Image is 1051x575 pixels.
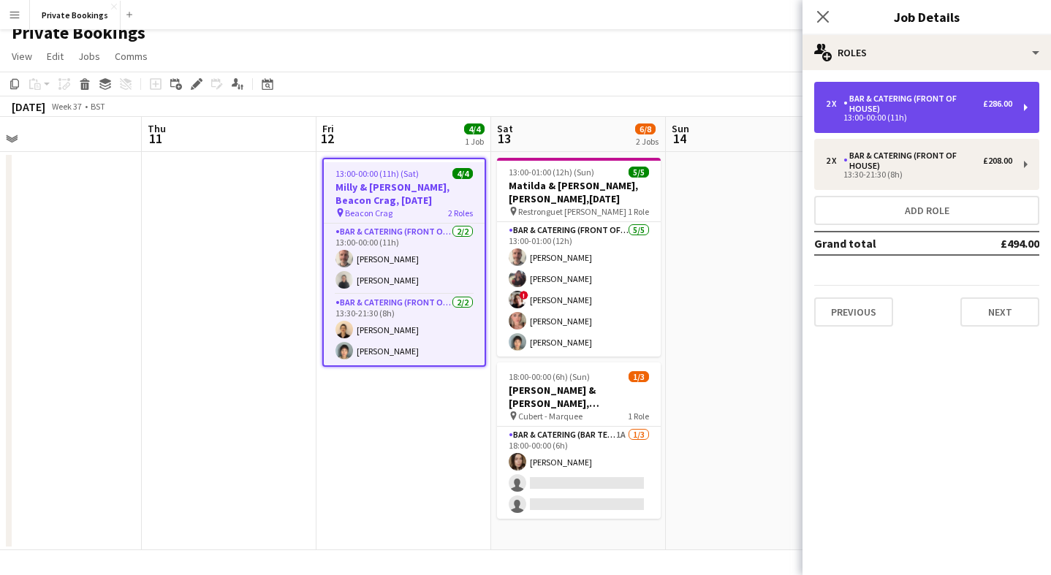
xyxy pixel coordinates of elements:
a: Edit [41,47,69,66]
div: £208.00 [983,156,1012,166]
app-job-card: 18:00-00:00 (6h) (Sun)1/3[PERSON_NAME] & [PERSON_NAME], [PERSON_NAME], [DATE] Cubert - Marquee1 R... [497,362,661,519]
div: 1 Job [465,136,484,147]
button: Next [960,297,1039,327]
app-job-card: 13:00-01:00 (12h) (Sun)5/5Matilda & [PERSON_NAME], [PERSON_NAME],[DATE] Restronguet [PERSON_NAME]... [497,158,661,357]
button: Add role [814,196,1039,225]
button: Private Bookings [30,1,121,29]
h3: Job Details [803,7,1051,26]
span: Edit [47,50,64,63]
span: 1/3 [629,371,649,382]
span: Cubert - Marquee [518,411,583,422]
span: Comms [115,50,148,63]
span: Restronguet [PERSON_NAME] [518,206,626,217]
span: 2 Roles [448,207,473,218]
div: Roles [803,35,1051,70]
app-card-role: Bar & Catering (Bar Tender)1A1/318:00-00:00 (6h)[PERSON_NAME] [497,427,661,519]
span: 12 [320,130,334,147]
span: Beacon Crag [345,207,392,218]
span: View [12,50,32,63]
span: 6/8 [635,123,656,134]
div: 13:30-21:30 (8h) [826,171,1012,178]
span: 5/5 [629,167,649,178]
div: Bar & Catering (Front of House) [843,151,983,171]
span: 1 Role [628,411,649,422]
td: £494.00 [952,232,1039,255]
a: Comms [109,47,153,66]
app-job-card: 13:00-00:00 (11h) (Sat)4/4Milly & [PERSON_NAME], Beacon Crag, [DATE] Beacon Crag2 RolesBar & Cate... [322,158,486,367]
button: Previous [814,297,893,327]
h3: [PERSON_NAME] & [PERSON_NAME], [PERSON_NAME], [DATE] [497,384,661,410]
div: 2 Jobs [636,136,659,147]
div: £286.00 [983,99,1012,109]
app-card-role: Bar & Catering (Front of House)2/213:30-21:30 (8h)[PERSON_NAME][PERSON_NAME] [324,294,485,365]
div: BST [91,101,105,112]
span: 11 [145,130,166,147]
span: 1 Role [628,206,649,217]
td: Grand total [814,232,952,255]
span: 4/4 [464,123,485,134]
span: 13:00-01:00 (12h) (Sun) [509,167,594,178]
span: 18:00-00:00 (6h) (Sun) [509,371,590,382]
app-card-role: Bar & Catering (Front of House)2/213:00-00:00 (11h)[PERSON_NAME][PERSON_NAME] [324,224,485,294]
span: Sat [497,122,513,135]
div: Bar & Catering (Front of House) [843,94,983,114]
h3: Milly & [PERSON_NAME], Beacon Crag, [DATE] [324,180,485,207]
span: 13 [495,130,513,147]
span: 14 [669,130,689,147]
span: Jobs [78,50,100,63]
span: Fri [322,122,334,135]
span: 13:00-00:00 (11h) (Sat) [335,168,419,179]
span: 4/4 [452,168,473,179]
a: Jobs [72,47,106,66]
div: 2 x [826,156,843,166]
div: [DATE] [12,99,45,114]
a: View [6,47,38,66]
span: Sun [672,122,689,135]
span: Week 37 [48,101,85,112]
h3: Matilda & [PERSON_NAME], [PERSON_NAME],[DATE] [497,179,661,205]
span: ! [520,291,528,300]
div: 2 x [826,99,843,109]
span: Thu [148,122,166,135]
div: 13:00-00:00 (11h) [826,114,1012,121]
h1: Private Bookings [12,22,145,44]
app-card-role: Bar & Catering (Front of House)5/513:00-01:00 (12h)[PERSON_NAME][PERSON_NAME]![PERSON_NAME][PERSO... [497,222,661,357]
